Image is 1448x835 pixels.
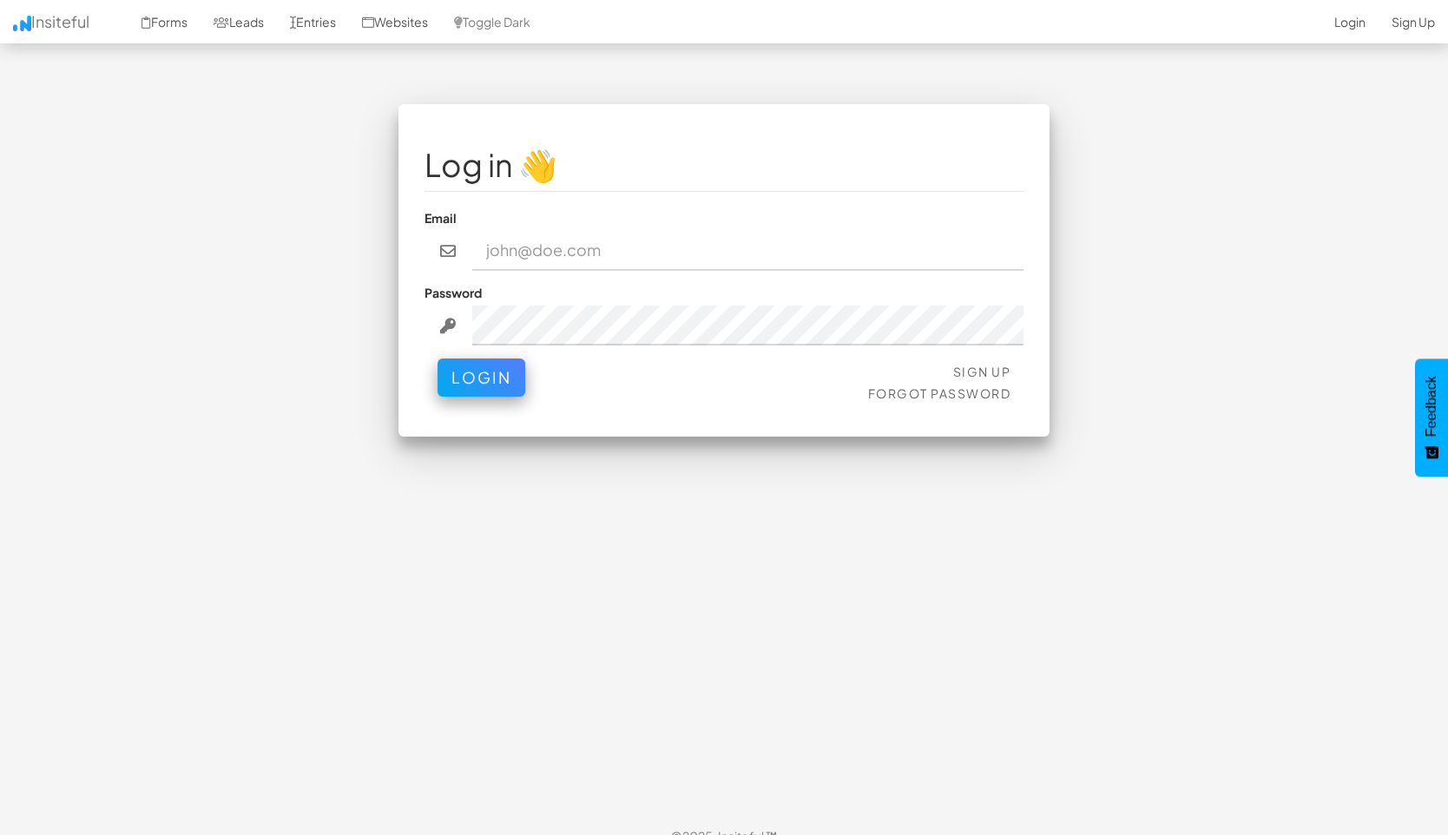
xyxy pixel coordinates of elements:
[425,284,482,301] label: Password
[425,148,1023,182] h1: Log in 👋
[438,358,525,397] button: Login
[472,231,1024,271] input: john@doe.com
[868,385,1011,401] a: Forgot Password
[953,364,1011,379] a: Sign Up
[13,16,31,31] img: icon.png
[1415,358,1448,477] button: Feedback - Show survey
[1424,376,1439,437] span: Feedback
[425,209,457,227] label: Email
